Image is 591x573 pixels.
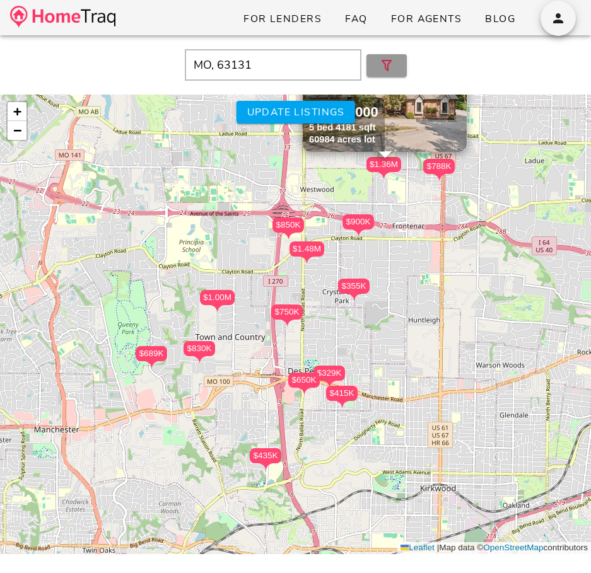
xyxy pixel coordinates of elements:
[344,12,368,26] span: FAQ
[528,512,591,573] iframe: Chat Widget
[366,157,401,179] div: $1.36M
[309,122,378,134] div: 5 bed 4181 sqft
[200,290,235,312] div: $1.00M
[309,134,378,146] div: 60984 acres lot
[326,386,358,408] div: $415K
[184,341,215,356] div: $830K
[233,8,332,30] a: For Lenders
[338,279,370,301] div: $355K
[313,366,345,381] div: $329K
[8,121,26,140] a: Zoom out
[401,543,435,552] a: Leaflet
[298,388,311,395] img: triPin.png
[236,101,354,124] button: Update listings
[336,401,349,408] img: triPin.png
[423,159,455,174] div: $788K
[342,214,374,236] div: $900K
[390,12,462,26] span: For Agents
[13,122,21,138] span: −
[484,12,515,26] span: Blog
[271,304,303,320] div: $750K
[250,448,281,463] div: $435K
[397,542,591,554] div: Map data © contributors
[272,217,304,233] div: $850K
[271,304,303,327] div: $750K
[184,341,215,363] div: $830K
[243,12,322,26] span: For Lenders
[326,386,358,401] div: $415K
[185,49,361,81] input: Enter Your Address, Zipcode or City & State
[342,214,374,229] div: $900K
[272,217,304,240] div: $850K
[282,233,295,240] img: triPin.png
[10,6,115,28] img: desktop-logo.34a1112.png
[348,294,361,301] img: triPin.png
[483,543,543,552] a: OpenStreetMap
[259,463,272,470] img: triPin.png
[323,381,336,388] img: triPin.png
[433,174,446,181] img: triPin.png
[288,373,320,395] div: $650K
[380,8,472,30] a: For Agents
[313,366,345,388] div: $329K
[200,290,235,305] div: $1.00M
[377,172,390,179] img: triPin.png
[288,373,320,388] div: $650K
[338,279,370,294] div: $355K
[366,157,401,172] div: $1.36M
[250,448,281,470] div: $435K
[290,241,324,263] div: $1.48M
[437,543,440,552] span: |
[423,159,455,181] div: $788K
[352,229,365,236] img: triPin.png
[300,257,313,263] img: triPin.png
[8,102,26,121] a: Zoom in
[281,320,294,327] img: triPin.png
[246,105,344,119] span: Update listings
[211,305,224,312] img: triPin.png
[334,8,378,30] a: FAQ
[136,346,167,361] div: $689K
[136,346,167,368] div: $689K
[474,8,525,30] a: Blog
[145,361,158,368] img: triPin.png
[13,103,21,119] span: +
[290,241,324,257] div: $1.48M
[193,356,206,363] img: triPin.png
